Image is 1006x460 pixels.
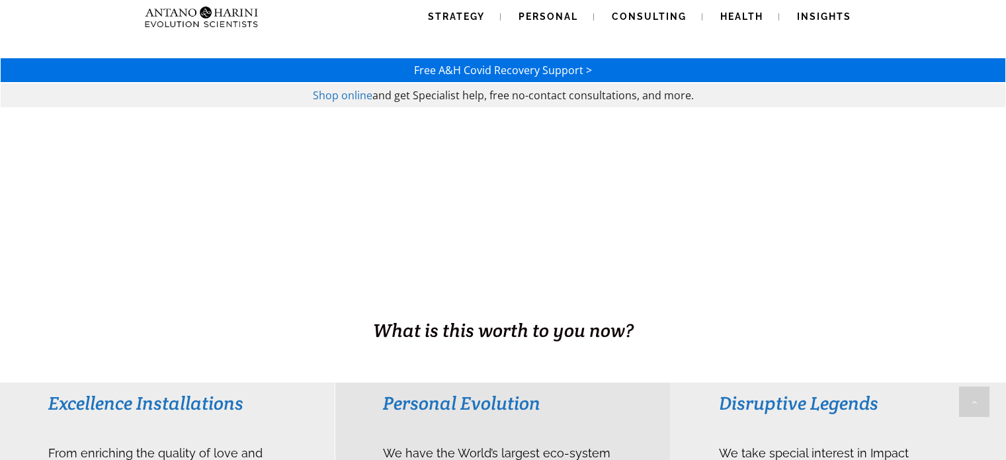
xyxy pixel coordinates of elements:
[313,88,372,103] a: Shop online
[428,11,485,22] span: Strategy
[383,391,622,415] h3: Personal Evolution
[372,88,694,103] span: and get Specialist help, free no-contact consultations, and more.
[797,11,851,22] span: Insights
[519,11,578,22] span: Personal
[720,11,763,22] span: Health
[612,11,687,22] span: Consulting
[48,391,287,415] h3: Excellence Installations
[719,391,958,415] h3: Disruptive Legends
[414,63,592,77] a: Free A&H Covid Recovery Support >
[1,289,1005,317] h1: BUSINESS. HEALTH. Family. Legacy
[373,318,634,342] span: What is this worth to you now?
